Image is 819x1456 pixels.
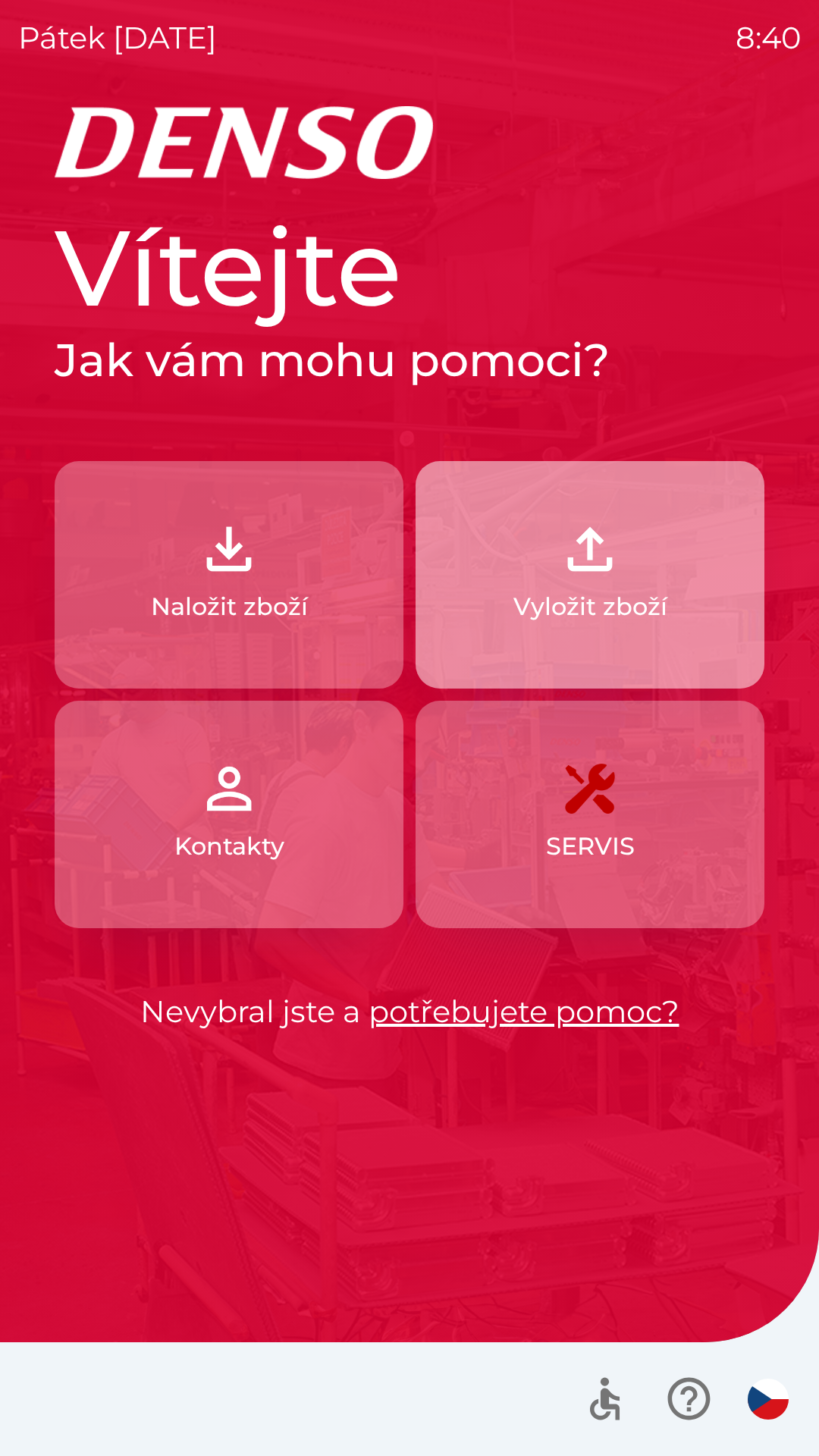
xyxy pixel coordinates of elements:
img: 072f4d46-cdf8-44b2-b931-d189da1a2739.png [196,755,262,822]
button: Kontakty [55,701,403,928]
img: Logo [55,106,764,179]
p: SERVIS [546,828,635,864]
button: SERVIS [416,701,764,928]
p: Kontakty [174,828,284,864]
p: Nevybral jste a [55,989,764,1034]
p: pátek [DATE] [18,15,217,61]
h1: Vítejte [55,203,764,332]
p: Vyložit zboží [513,588,667,625]
img: 2fb22d7f-6f53-46d3-a092-ee91fce06e5d.png [557,516,623,582]
button: Vyložit zboží [416,461,764,689]
button: Naložit zboží [55,461,403,689]
h2: Jak vám mohu pomoci? [55,332,764,388]
img: 7408382d-57dc-4d4c-ad5a-dca8f73b6e74.png [557,755,623,822]
a: potřebujete pomoc? [369,993,679,1030]
p: Naložit zboží [151,588,308,625]
img: cs flag [748,1379,789,1420]
p: 8:40 [736,15,801,61]
img: 918cc13a-b407-47b8-8082-7d4a57a89498.png [196,516,262,582]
